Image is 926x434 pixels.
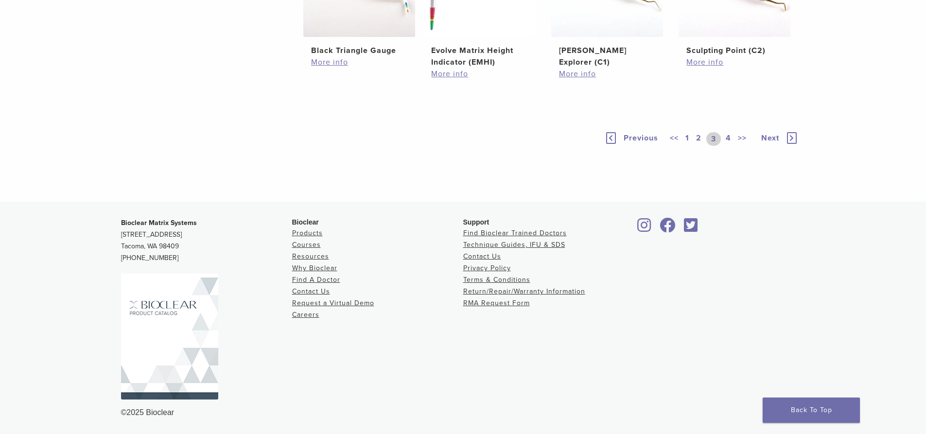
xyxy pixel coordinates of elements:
h2: Black Triangle Gauge [311,45,407,56]
a: Bioclear [634,224,655,233]
a: Request a Virtual Demo [292,299,374,307]
span: Previous [624,133,658,143]
span: Bioclear [292,218,319,226]
a: Bioclear [681,224,701,233]
a: RMA Request Form [463,299,530,307]
span: Support [463,218,489,226]
img: Bioclear [121,274,218,399]
a: Back To Top [763,398,860,423]
a: << [668,132,681,146]
a: Courses [292,241,321,249]
a: Bioclear [657,224,679,233]
a: More info [686,56,783,68]
a: Find A Doctor [292,276,340,284]
a: 4 [724,132,733,146]
h2: [PERSON_NAME] Explorer (C1) [559,45,655,68]
a: Find Bioclear Trained Doctors [463,229,567,237]
a: Technique Guides, IFU & SDS [463,241,565,249]
h2: Sculpting Point (C2) [686,45,783,56]
h2: Evolve Matrix Height Indicator (EMHI) [431,45,527,68]
a: Return/Repair/Warranty Information [463,287,585,295]
a: More info [311,56,407,68]
a: Privacy Policy [463,264,511,272]
a: 3 [706,132,721,146]
a: Careers [292,311,319,319]
div: ©2025 Bioclear [121,407,805,418]
p: [STREET_ADDRESS] Tacoma, WA 98409 [PHONE_NUMBER] [121,217,292,264]
a: More info [559,68,655,80]
a: 1 [683,132,691,146]
strong: Bioclear Matrix Systems [121,219,197,227]
a: 2 [694,132,703,146]
a: Products [292,229,323,237]
span: Next [761,133,779,143]
a: More info [431,68,527,80]
a: Why Bioclear [292,264,337,272]
a: >> [736,132,749,146]
a: Contact Us [463,252,501,260]
a: Resources [292,252,329,260]
a: Terms & Conditions [463,276,530,284]
a: Contact Us [292,287,330,295]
